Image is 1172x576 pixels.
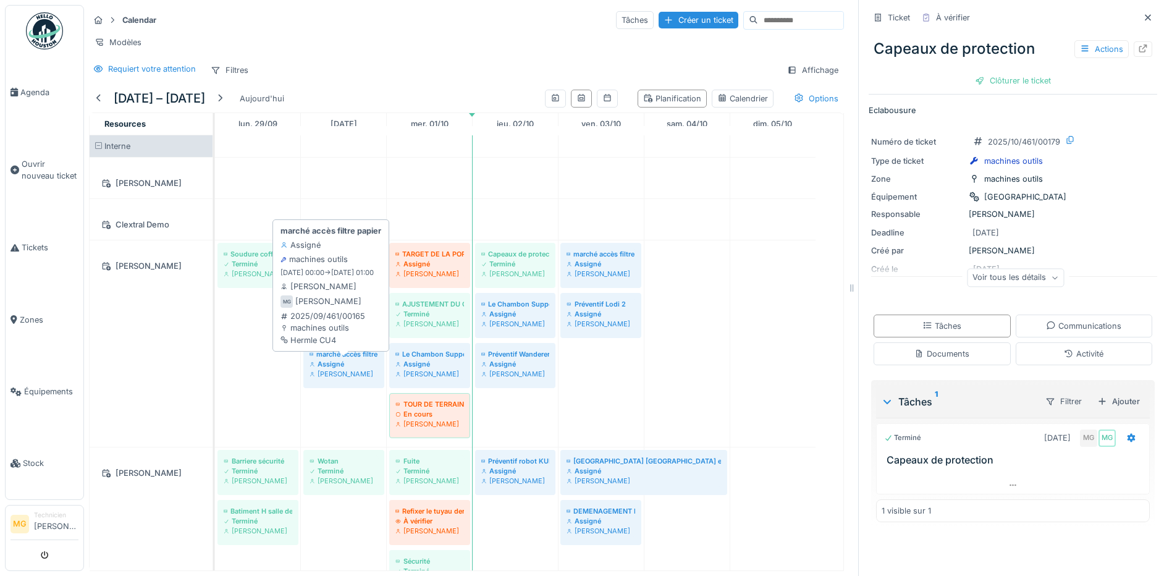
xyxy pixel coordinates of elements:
[310,456,378,466] div: Wotan
[6,428,83,499] a: Stock
[567,299,635,309] div: Préventif Lodi 2
[395,259,464,269] div: Assigné
[89,33,147,51] div: Modèles
[1064,348,1103,360] div: Activité
[34,510,78,520] div: Technicien
[1074,40,1129,58] div: Actions
[717,93,768,104] div: Calendrier
[280,253,348,265] div: machines outils
[395,516,464,526] div: À vérifier
[481,269,549,279] div: [PERSON_NAME]
[567,476,721,486] div: [PERSON_NAME]
[114,91,205,106] h5: [DATE] – [DATE]
[1098,430,1116,447] div: MG
[567,506,635,516] div: DEMENAGEMENT DES ARMOIRES, PORTIQUES ET COFFRE FORT POUR BU POMPE
[643,93,701,104] div: Planification
[224,269,292,279] div: [PERSON_NAME]
[395,319,464,329] div: [PERSON_NAME]
[567,319,635,329] div: [PERSON_NAME]
[6,356,83,428] a: Équipements
[97,176,205,191] div: [PERSON_NAME]
[871,173,964,185] div: Zone
[1080,430,1097,447] div: MG
[788,90,844,108] div: Options
[481,299,549,309] div: Le Chambon Support balais
[11,510,78,540] a: MG Technicien[PERSON_NAME]
[6,128,83,212] a: Ouvrir nouveau ticket
[481,456,549,466] div: Préventif robot KUKA
[871,155,964,167] div: Type de ticket
[888,12,910,23] div: Ticket
[567,249,635,259] div: marché accès filtre papier
[935,394,938,409] sup: 1
[967,269,1064,287] div: Voir tous les détails
[567,309,635,319] div: Assigné
[97,465,205,481] div: [PERSON_NAME]
[280,310,365,322] div: 2025/09/461/00165
[871,245,964,256] div: Créé par
[6,212,83,284] a: Tickets
[481,359,549,369] div: Assigné
[280,295,293,308] div: MG
[869,33,1157,65] div: Capeaux de protection
[869,104,1157,116] p: Eclabousure
[395,506,464,516] div: Refixer le tuyau derrière la machine
[224,249,292,259] div: Soudure coffret Elec
[395,349,464,359] div: Le Chambon Support balais
[567,526,635,536] div: [PERSON_NAME]
[280,268,374,278] small: [DATE] 00:00 -> [DATE] 01:00
[914,348,969,360] div: Documents
[104,119,146,129] span: Resources
[567,259,635,269] div: Assigné
[108,63,196,75] div: Requiert votre attention
[11,515,29,533] li: MG
[395,526,464,536] div: [PERSON_NAME]
[395,299,464,309] div: AJUSTEMENT DU CADRE DE LA PORTE PIETONNE ATELIER RICAMARIE
[6,284,83,355] a: Zones
[616,11,654,29] div: Tâches
[871,208,964,220] div: Responsable
[97,217,205,232] div: Clextral Demo
[871,245,1155,256] div: [PERSON_NAME]
[395,309,464,319] div: Terminé
[567,269,635,279] div: [PERSON_NAME]
[481,466,549,476] div: Assigné
[871,208,1155,220] div: [PERSON_NAME]
[310,359,378,369] div: Assigné
[34,510,78,537] li: [PERSON_NAME]
[327,116,360,132] a: 30 septembre 2025
[395,409,464,419] div: En cours
[23,457,78,469] span: Stock
[567,456,721,466] div: [GEOGRAPHIC_DATA] [GEOGRAPHIC_DATA] et [GEOGRAPHIC_DATA] Chazeau
[20,314,78,326] span: Zones
[984,191,1066,203] div: [GEOGRAPHIC_DATA]
[782,61,844,79] div: Affichage
[494,116,537,132] a: 2 octobre 2025
[481,259,549,269] div: Terminé
[224,466,292,476] div: Terminé
[750,116,795,132] a: 5 octobre 2025
[26,12,63,49] img: Badge_color-CXgf-gQk.svg
[395,456,464,466] div: Fuite
[24,386,78,397] span: Équipements
[659,12,738,28] div: Créer un ticket
[1040,392,1087,410] div: Filtrer
[280,225,381,237] strong: marché accès filtre papier
[224,526,292,536] div: [PERSON_NAME]
[882,505,931,517] div: 1 visible sur 1
[481,309,549,319] div: Assigné
[481,476,549,486] div: [PERSON_NAME]
[235,116,280,132] a: 29 septembre 2025
[972,227,999,239] div: [DATE]
[224,456,292,466] div: Barriere sécurité
[970,72,1056,89] div: Clôturer le ticket
[310,349,378,359] div: marché accès filtre papier
[224,476,292,486] div: [PERSON_NAME]
[224,259,292,269] div: Terminé
[395,369,464,379] div: [PERSON_NAME]
[408,116,452,132] a: 1 octobre 2025
[280,322,365,334] div: machines outils
[235,90,289,107] div: Aujourd'hui
[310,369,378,379] div: [PERSON_NAME]
[280,281,356,292] div: [PERSON_NAME]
